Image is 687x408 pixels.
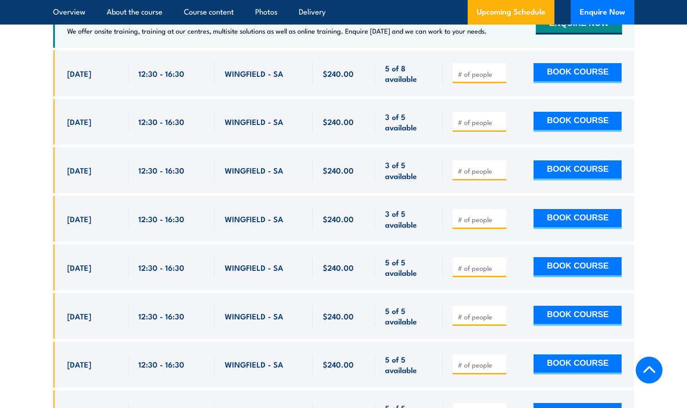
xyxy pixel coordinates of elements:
[458,312,503,321] input: # of people
[385,63,433,84] span: 5 of 8 available
[67,68,91,79] span: [DATE]
[225,214,283,224] span: WINGFIELD - SA
[323,116,354,127] span: $240.00
[534,306,622,326] button: BOOK COURSE
[138,359,184,369] span: 12:30 - 16:30
[323,359,354,369] span: $240.00
[458,118,503,127] input: # of people
[534,63,622,83] button: BOOK COURSE
[534,209,622,229] button: BOOK COURSE
[534,257,622,277] button: BOOK COURSE
[138,116,184,127] span: 12:30 - 16:30
[138,68,184,79] span: 12:30 - 16:30
[385,111,433,133] span: 3 of 5 available
[385,159,433,181] span: 3 of 5 available
[458,166,503,175] input: # of people
[67,262,91,273] span: [DATE]
[225,359,283,369] span: WINGFIELD - SA
[323,165,354,175] span: $240.00
[385,354,433,375] span: 5 of 5 available
[534,160,622,180] button: BOOK COURSE
[534,112,622,132] button: BOOK COURSE
[138,165,184,175] span: 12:30 - 16:30
[67,165,91,175] span: [DATE]
[225,68,283,79] span: WINGFIELD - SA
[67,116,91,127] span: [DATE]
[458,70,503,79] input: # of people
[323,311,354,321] span: $240.00
[67,26,487,35] p: We offer onsite training, training at our centres, multisite solutions as well as online training...
[323,214,354,224] span: $240.00
[67,214,91,224] span: [DATE]
[225,116,283,127] span: WINGFIELD - SA
[225,311,283,321] span: WINGFIELD - SA
[138,262,184,273] span: 12:30 - 16:30
[225,262,283,273] span: WINGFIELD - SA
[536,15,622,35] button: ENQUIRE NOW
[67,359,91,369] span: [DATE]
[534,354,622,374] button: BOOK COURSE
[67,311,91,321] span: [DATE]
[138,311,184,321] span: 12:30 - 16:30
[138,214,184,224] span: 12:30 - 16:30
[458,215,503,224] input: # of people
[323,68,354,79] span: $240.00
[225,165,283,175] span: WINGFIELD - SA
[385,305,433,327] span: 5 of 5 available
[323,262,354,273] span: $240.00
[385,208,433,229] span: 3 of 5 available
[458,264,503,273] input: # of people
[458,360,503,369] input: # of people
[385,257,433,278] span: 5 of 5 available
